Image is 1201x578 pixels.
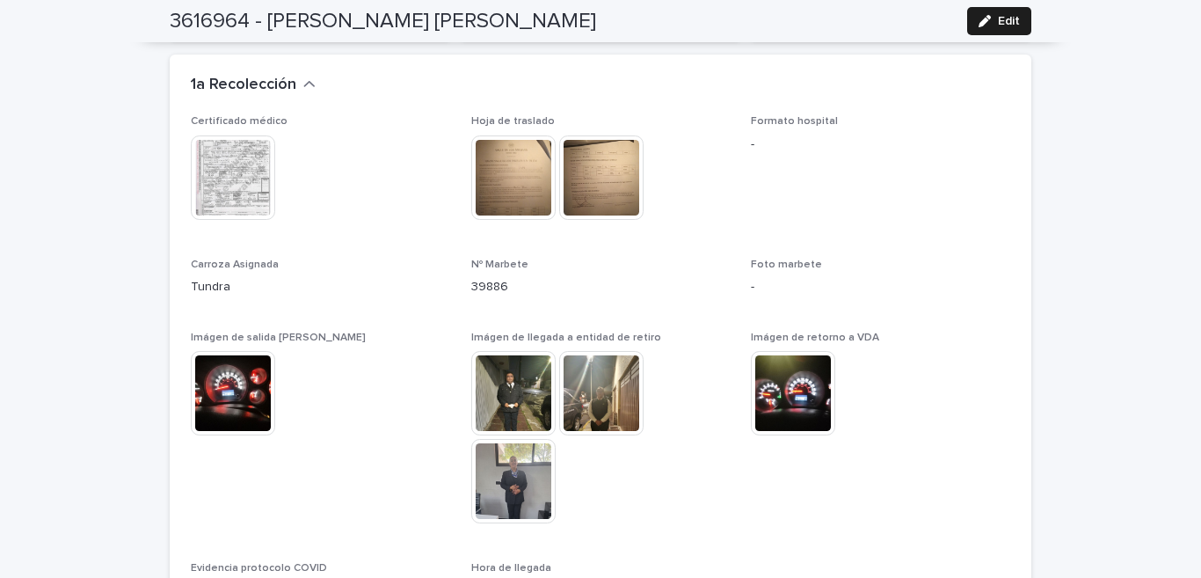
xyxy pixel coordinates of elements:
p: 39886 [471,278,731,296]
span: Hoja de traslado [471,116,555,127]
span: Hora de llegada [471,563,551,574]
button: Edit [967,7,1031,35]
span: Formato hospital [751,116,838,127]
span: Imágen de llegada a entidad de retiro [471,333,661,343]
p: - [751,278,1010,296]
span: Foto marbete [751,260,822,270]
span: Certificado médico [191,116,288,127]
p: - [751,135,1010,154]
p: Tundra [191,278,450,296]
h2: 3616964 - [PERSON_NAME] [PERSON_NAME] [170,9,596,34]
span: Imágen de retorno a VDA [751,333,879,343]
span: Nº Marbete [471,260,528,270]
span: Edit [998,15,1020,27]
span: Carroza Asignada [191,260,279,270]
button: 1a Recolección [191,76,316,95]
h2: 1a Recolección [191,76,296,95]
span: Evidencia protocolo COVID [191,563,327,574]
span: Imágen de salida [PERSON_NAME] [191,333,366,343]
